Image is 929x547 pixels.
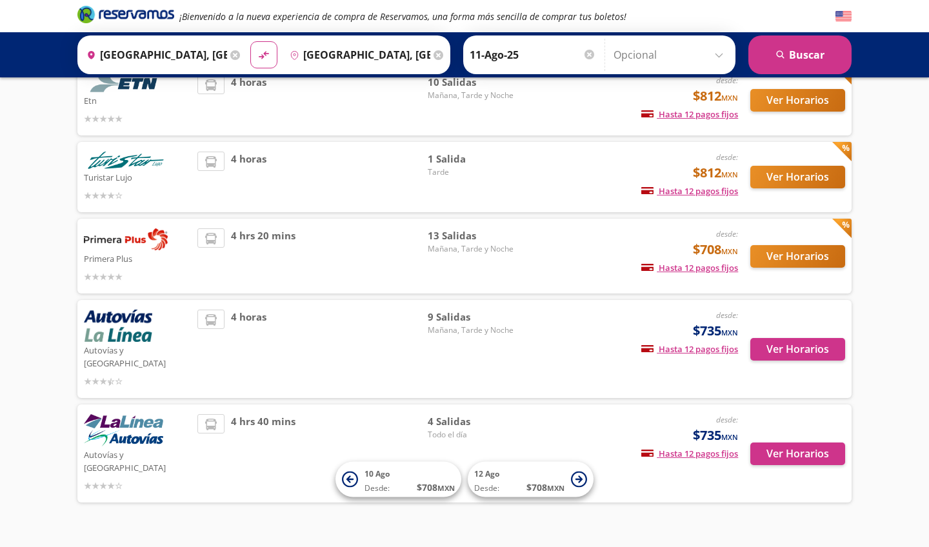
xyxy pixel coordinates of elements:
[77,5,174,24] i: Brand Logo
[231,414,295,493] span: 4 hrs 40 mins
[693,240,738,259] span: $708
[84,414,163,446] img: Autovías y La Línea
[231,152,266,203] span: 4 horas
[231,228,295,284] span: 4 hrs 20 mins
[428,324,518,336] span: Mañana, Tarde y Noche
[641,343,738,355] span: Hasta 12 pagos fijos
[721,170,738,179] small: MXN
[417,481,455,494] span: $ 708
[641,185,738,197] span: Hasta 12 pagos fijos
[81,39,227,71] input: Buscar Origen
[231,310,266,388] span: 4 horas
[84,152,168,169] img: Turistar Lujo
[526,481,564,494] span: $ 708
[470,39,596,71] input: Elegir Fecha
[428,243,518,255] span: Mañana, Tarde y Noche
[750,443,845,465] button: Ver Horarios
[716,310,738,321] em: desde:
[428,228,518,243] span: 13 Salidas
[335,462,461,497] button: 10 AgoDesde:$708MXN
[428,429,518,441] span: Todo el día
[474,482,499,494] span: Desde:
[84,228,168,250] img: Primera Plus
[428,310,518,324] span: 9 Salidas
[641,262,738,273] span: Hasta 12 pagos fijos
[750,245,845,268] button: Ver Horarios
[716,414,738,425] em: desde:
[428,414,518,429] span: 4 Salidas
[468,462,594,497] button: 12 AgoDesde:$708MXN
[693,426,738,445] span: $735
[716,228,738,239] em: desde:
[84,250,191,266] p: Primera Plus
[750,89,845,112] button: Ver Horarios
[716,152,738,163] em: desde:
[437,483,455,493] small: MXN
[428,166,518,178] span: Tarde
[750,166,845,188] button: Ver Horarios
[721,93,738,103] small: MXN
[84,75,168,92] img: Etn
[474,468,499,479] span: 12 Ago
[721,246,738,256] small: MXN
[231,75,266,126] span: 4 horas
[365,468,390,479] span: 10 Ago
[547,483,564,493] small: MXN
[716,75,738,86] em: desde:
[693,321,738,341] span: $735
[693,163,738,183] span: $812
[365,482,390,494] span: Desde:
[835,8,852,25] button: English
[748,35,852,74] button: Buscar
[428,152,518,166] span: 1 Salida
[641,108,738,120] span: Hasta 12 pagos fijos
[693,86,738,106] span: $812
[84,169,191,184] p: Turistar Lujo
[428,90,518,101] span: Mañana, Tarde y Noche
[84,92,191,108] p: Etn
[721,432,738,442] small: MXN
[614,39,729,71] input: Opcional
[84,310,152,342] img: Autovías y La Línea
[84,446,191,474] p: Autovías y [GEOGRAPHIC_DATA]
[84,342,191,370] p: Autovías y [GEOGRAPHIC_DATA]
[77,5,174,28] a: Brand Logo
[179,10,626,23] em: ¡Bienvenido a la nueva experiencia de compra de Reservamos, una forma más sencilla de comprar tus...
[641,448,738,459] span: Hasta 12 pagos fijos
[428,75,518,90] span: 10 Salidas
[721,328,738,337] small: MXN
[285,39,430,71] input: Buscar Destino
[750,338,845,361] button: Ver Horarios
